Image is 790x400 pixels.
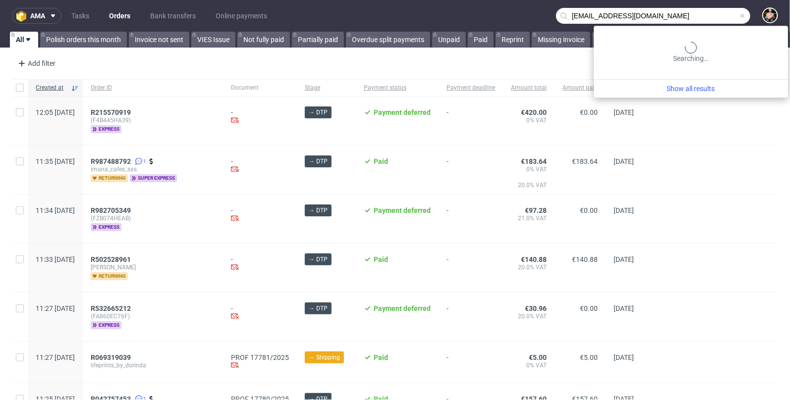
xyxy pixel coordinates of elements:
[91,84,215,92] span: Order ID
[346,32,430,48] a: Overdue split payments
[91,255,131,263] span: R502528961
[36,255,75,263] span: 11:33 [DATE]
[592,32,632,48] a: Canceled
[36,206,75,214] span: 11:34 [DATE]
[91,304,131,312] span: R532665212
[65,8,95,24] a: Tasks
[614,157,634,165] span: [DATE]
[91,206,131,214] span: R982705349
[40,32,127,48] a: Polish orders this month
[614,108,634,116] span: [DATE]
[91,263,215,271] span: [PERSON_NAME]
[521,157,547,165] span: €183.64
[91,353,131,361] span: R069319039
[36,157,75,165] span: 11:35 [DATE]
[91,255,133,263] a: R502528961
[447,304,495,329] span: -
[447,108,495,133] span: -
[374,304,431,312] span: Payment deferred
[763,8,777,22] img: Marta Tomaszewska
[364,84,431,92] span: Payment status
[191,32,235,48] a: VIES Issue
[447,157,495,182] span: -
[133,157,146,165] a: 1
[511,214,547,222] span: 21.0% VAT
[91,312,215,320] span: (FA860EC76F)
[231,84,289,92] span: Document
[521,108,547,116] span: €420.00
[511,116,547,124] span: 0% VAT
[14,55,57,71] div: Add filter
[511,361,547,369] span: 0% VAT
[16,10,30,22] img: logo
[231,255,289,273] div: -
[91,353,133,361] a: R069319039
[91,108,133,116] a: R215570919
[305,84,348,92] span: Stage
[143,157,146,165] span: 1
[10,32,38,48] a: All
[144,8,202,24] a: Bank transfers
[572,255,598,263] span: €140.88
[529,353,547,361] span: €5.00
[374,255,388,263] span: Paid
[532,32,590,48] a: Missing invoice
[130,174,177,182] span: super express
[91,157,133,165] a: R987488792
[91,214,215,222] span: (FZB074HEAB)
[36,304,75,312] span: 11:27 [DATE]
[447,84,495,92] span: Payment deadline
[292,32,344,48] a: Partially paid
[374,108,431,116] span: Payment deferred
[598,42,784,63] div: Searching…
[12,8,61,24] button: ama
[91,165,215,173] span: imana_cafes_sas
[447,255,495,280] span: -
[511,312,547,320] span: 20.0% VAT
[210,8,273,24] a: Online payments
[598,84,784,94] a: Show all results
[91,223,121,231] span: express
[432,32,466,48] a: Unpaid
[231,304,289,322] div: -
[91,174,128,182] span: returning
[614,206,634,214] span: [DATE]
[91,206,133,214] a: R982705349
[309,353,340,362] span: → Shipping
[36,84,67,92] span: Created at
[580,353,598,361] span: €5.00
[572,157,598,165] span: €183.64
[614,255,634,263] span: [DATE]
[521,255,547,263] span: €140.88
[511,84,547,92] span: Amount total
[496,32,530,48] a: Reprint
[374,157,388,165] span: Paid
[447,206,495,231] span: -
[511,263,547,271] span: 20.0% VAT
[91,116,215,124] span: (F4B445HA39)
[580,108,598,116] span: €0.00
[511,181,547,197] span: 20.0% VAT
[103,8,136,24] a: Orders
[374,353,388,361] span: Paid
[91,304,133,312] a: R532665212
[237,32,290,48] a: Not fully paid
[309,157,328,166] span: → DTP
[374,206,431,214] span: Payment deferred
[231,108,289,126] div: -
[91,108,131,116] span: R215570919
[91,157,131,165] span: R987488792
[468,32,494,48] a: Paid
[231,206,289,224] div: -
[580,304,598,312] span: €0.00
[36,353,75,361] span: 11:27 [DATE]
[563,84,598,92] span: Amount paid
[525,304,547,312] span: €30.96
[447,353,495,371] span: -
[309,304,328,313] span: → DTP
[511,165,547,181] span: 0% VAT
[91,272,128,280] span: returning
[231,157,289,175] div: -
[30,12,45,19] span: ama
[129,32,189,48] a: Invoice not sent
